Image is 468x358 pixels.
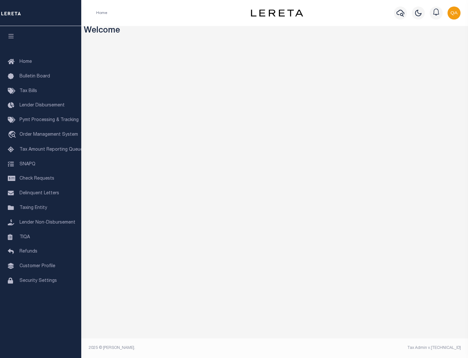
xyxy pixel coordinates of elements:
div: 2025 © [PERSON_NAME]. [84,345,275,351]
span: Home [19,60,32,64]
span: Pymt Processing & Tracking [19,118,79,122]
span: Tax Amount Reporting Queue [19,147,83,152]
span: Refunds [19,249,37,254]
span: Taxing Entity [19,206,47,210]
div: Tax Admin v.[TECHNICAL_ID] [279,345,461,351]
span: TIQA [19,235,30,239]
span: Tax Bills [19,89,37,93]
span: SNAPQ [19,162,35,166]
li: Home [96,10,107,16]
span: Check Requests [19,176,54,181]
i: travel_explore [8,131,18,139]
span: Bulletin Board [19,74,50,79]
span: Lender Disbursement [19,103,65,108]
span: Delinquent Letters [19,191,59,196]
span: Order Management System [19,132,78,137]
h3: Welcome [84,26,466,36]
span: Customer Profile [19,264,55,268]
span: Security Settings [19,279,57,283]
span: Lender Non-Disbursement [19,220,75,225]
img: svg+xml;base64,PHN2ZyB4bWxucz0iaHR0cDovL3d3dy53My5vcmcvMjAwMC9zdmciIHBvaW50ZXItZXZlbnRzPSJub25lIi... [448,7,461,20]
img: logo-dark.svg [251,9,303,17]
